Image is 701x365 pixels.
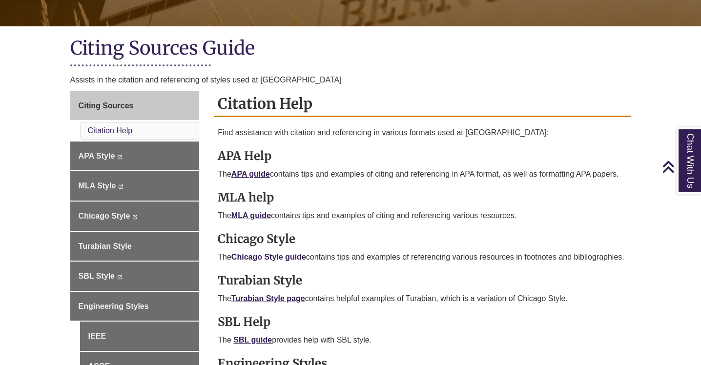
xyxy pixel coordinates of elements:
i: This link opens in a new window [117,275,122,279]
a: Citation Help [88,126,133,135]
p: The contains tips and examples of citing and referencing various resources. [218,210,627,222]
a: SBL guide [233,336,272,344]
i: This link opens in a new window [117,155,123,159]
a: Chicago Style [70,202,200,231]
a: MLA guide [231,211,271,220]
span: Turabian Style [79,242,132,250]
a: APA guide [231,170,270,178]
h1: Citing Sources Guide [70,36,631,62]
strong: Chicago Style [218,231,295,246]
p: The provides help with SBL style. [218,334,627,346]
span: Engineering Styles [79,302,149,310]
a: Citing Sources [70,91,200,121]
a: MLA Style [70,171,200,201]
p: The contains tips and examples of citing and referencing in APA format, as well as formatting APA... [218,168,627,180]
span: SBL Style [79,272,115,280]
a: Back to Top [662,160,699,173]
i: This link opens in a new window [132,215,138,219]
a: Turabian Style [70,232,200,261]
span: Chicago Style [79,212,130,220]
p: Find assistance with citation and referencing in various formats used at [GEOGRAPHIC_DATA]: [218,127,627,139]
p: The contains helpful examples of Turabian, which is a variation of Chicago Style. [218,293,627,304]
a: Engineering Styles [70,292,200,321]
i: This link opens in a new window [118,184,124,189]
strong: MLA help [218,190,274,205]
a: SBL Style [70,262,200,291]
span: APA Style [79,152,115,160]
a: IEEE [80,322,200,351]
strong: APA Help [218,148,271,163]
h2: Citation Help [214,91,631,117]
span: MLA Style [79,182,116,190]
a: Turabian Style page [231,294,305,303]
a: Chicago Style guide [231,253,306,261]
a: APA Style [70,142,200,171]
strong: Turabian Style [218,273,302,288]
span: Assists in the citation and referencing of styles used at [GEOGRAPHIC_DATA] [70,76,342,84]
p: The contains tips and examples of referencing various resources in footnotes and bibliographies. [218,251,627,263]
span: Citing Sources [79,101,134,110]
strong: SBL Help [218,314,270,329]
